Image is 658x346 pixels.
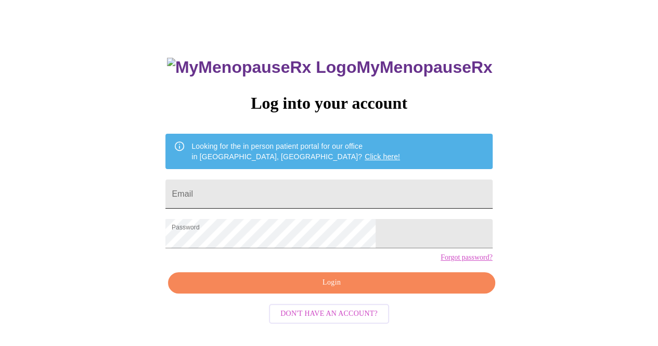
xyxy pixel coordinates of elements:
[167,58,493,77] h3: MyMenopauseRx
[441,253,493,262] a: Forgot password?
[191,137,400,166] div: Looking for the in person patient portal for our office in [GEOGRAPHIC_DATA], [GEOGRAPHIC_DATA]?
[266,308,392,317] a: Don't have an account?
[180,276,483,289] span: Login
[165,94,492,113] h3: Log into your account
[167,58,356,77] img: MyMenopauseRx Logo
[365,152,400,161] a: Click here!
[168,272,495,293] button: Login
[269,304,389,324] button: Don't have an account?
[280,307,378,321] span: Don't have an account?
